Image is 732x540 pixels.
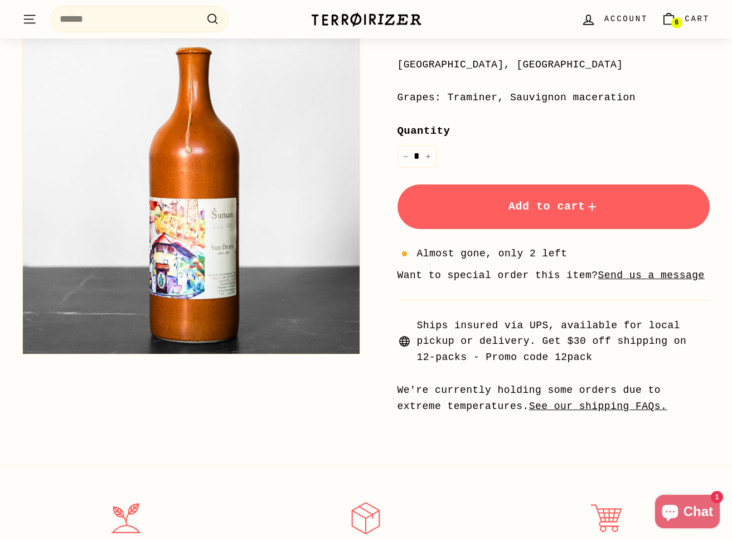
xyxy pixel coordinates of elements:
input: quantity [397,145,437,168]
button: Reduce item quantity by one [397,145,414,168]
a: Cart [655,3,716,36]
div: [GEOGRAPHIC_DATA], [GEOGRAPHIC_DATA] [397,57,710,73]
inbox-online-store-chat: Shopify online store chat [652,495,723,531]
button: Add to cart [397,184,710,229]
a: See our shipping FAQs. [529,401,667,412]
span: Ships insured via UPS, available for local pickup or delivery. Get $30 off shipping on 12-packs -... [417,318,710,366]
div: We're currently holding some orders due to extreme temperatures. [397,382,710,415]
span: 6 [675,19,678,27]
span: Account [604,13,648,25]
span: Add to cart [508,200,599,213]
span: Almost gone, only 2 left [417,246,568,262]
li: Want to special order this item? [397,267,710,284]
label: Quantity [397,123,710,139]
a: Send us a message [598,270,705,281]
span: Cart [685,13,710,25]
a: Account [574,3,655,36]
button: Increase item quantity by one [420,145,437,168]
div: Grapes: Traminer, Sauvignon maceration [397,90,710,106]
